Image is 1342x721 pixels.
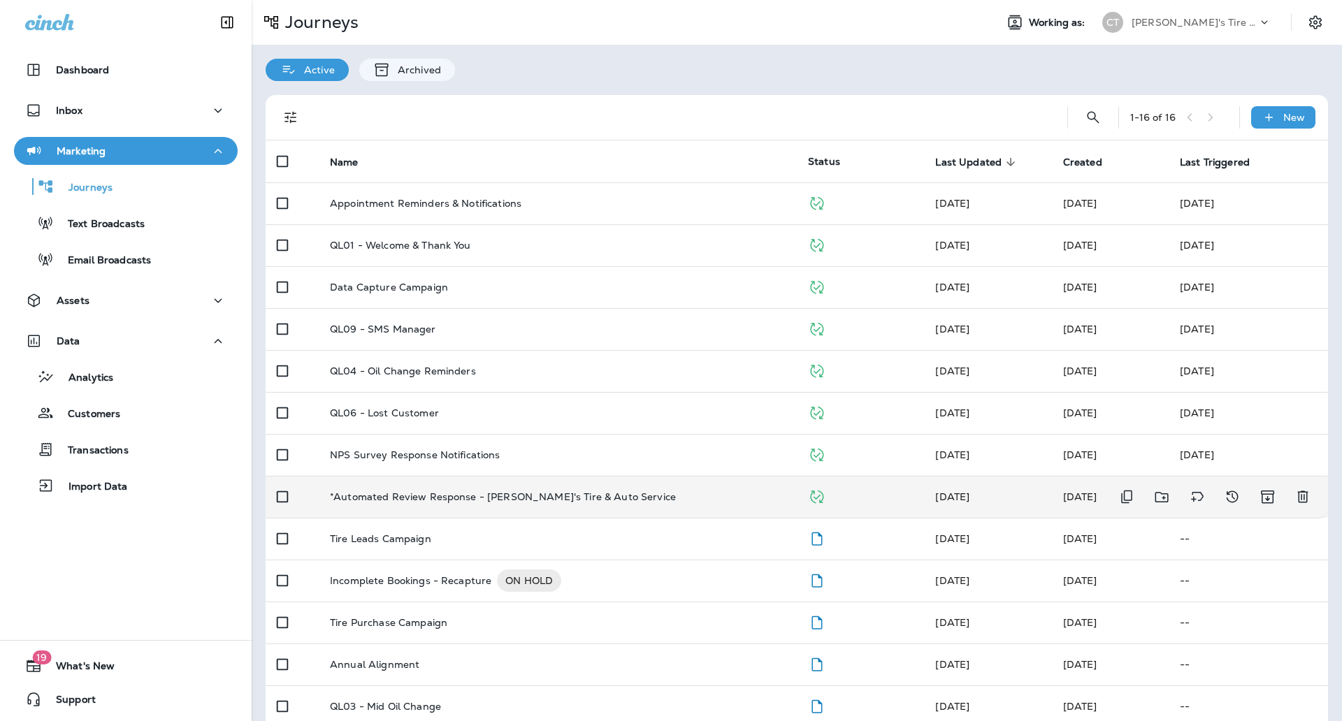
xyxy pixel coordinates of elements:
[1102,12,1123,33] div: CT
[935,574,969,587] span: J-P Scoville
[808,531,825,544] span: Draft
[1180,659,1317,670] p: --
[14,96,238,124] button: Inbox
[208,8,247,36] button: Collapse Sidebar
[42,660,115,677] span: What's New
[1063,156,1120,168] span: Created
[497,569,561,592] div: ON HOLD
[808,405,825,418] span: Published
[277,103,305,131] button: Filters
[935,449,969,461] span: J-P Scoville
[1063,281,1097,293] span: J-P Scoville
[14,471,238,500] button: Import Data
[808,279,825,292] span: Published
[935,616,969,629] span: J-P Scoville
[330,198,521,209] p: Appointment Reminders & Notifications
[55,372,113,385] p: Analytics
[935,156,1020,168] span: Last Updated
[330,282,448,293] p: Data Capture Campaign
[32,650,51,664] span: 19
[1180,617,1317,628] p: --
[1253,483,1282,511] button: Archive
[1063,700,1097,713] span: Eluwa Monday
[1063,490,1097,503] span: J-P Scoville
[56,105,82,116] p: Inbox
[935,490,969,503] span: J-P Scoville
[14,685,238,713] button: Support
[56,64,109,75] p: Dashboard
[14,137,238,165] button: Marketing
[14,435,238,464] button: Transactions
[1063,658,1097,671] span: J-P Scoville
[391,64,441,75] p: Archived
[1063,407,1097,419] span: Sarah Miller
[1063,532,1097,545] span: J-P Scoville
[57,145,106,156] p: Marketing
[935,407,969,419] span: J-P Scoville
[935,323,969,335] span: J-P Scoville
[330,365,476,377] p: QL04 - Oil Change Reminders
[1169,308,1328,350] td: [DATE]
[55,481,128,494] p: Import Data
[330,659,419,670] p: Annual Alignment
[14,362,238,391] button: Analytics
[1169,350,1328,392] td: [DATE]
[42,694,96,711] span: Support
[57,335,80,347] p: Data
[330,701,441,712] p: QL03 - Mid Oil Change
[1063,365,1097,377] span: J-P Scoville
[55,182,113,195] p: Journeys
[1303,10,1328,35] button: Settings
[1169,266,1328,308] td: [DATE]
[1130,112,1176,123] div: 1 - 16 of 16
[330,617,447,628] p: Tire Purchase Campaign
[297,64,335,75] p: Active
[1063,616,1097,629] span: J-P Scoville
[935,197,969,210] span: J-P Scoville
[330,156,377,168] span: Name
[935,365,969,377] span: J-P Scoville
[1180,156,1268,168] span: Last Triggered
[497,574,561,588] span: ON HOLD
[808,489,825,502] span: Published
[1063,197,1097,210] span: J-P Scoville
[808,699,825,711] span: Draft
[14,327,238,355] button: Data
[280,12,359,33] p: Journeys
[330,156,359,168] span: Name
[1283,112,1305,123] p: New
[808,615,825,627] span: Draft
[330,569,491,592] p: Incomplete Bookings - Recapture
[1180,701,1317,712] p: --
[1148,483,1176,511] button: Move to folder
[935,156,1002,168] span: Last Updated
[935,658,969,671] span: Eluwa Monday
[1169,434,1328,476] td: [DATE]
[330,407,439,418] p: QL06 - Lost Customer
[330,449,500,460] p: NPS Survey Response Notifications
[14,245,238,274] button: Email Broadcasts
[1169,182,1328,224] td: [DATE]
[808,363,825,376] span: Published
[808,657,825,669] span: Draft
[54,408,120,421] p: Customers
[1029,17,1088,29] span: Working as:
[808,155,840,168] span: Status
[1063,156,1102,168] span: Created
[14,208,238,238] button: Text Broadcasts
[808,573,825,585] span: Draft
[1169,392,1328,434] td: [DATE]
[935,281,969,293] span: Developer Integrations
[1113,483,1141,511] button: Duplicate
[54,444,129,458] p: Transactions
[330,240,471,251] p: QL01 - Welcome & Thank You
[1183,483,1211,511] button: Add tags
[1063,323,1097,335] span: J-P Scoville
[1063,449,1097,461] span: J-P Scoville
[1180,533,1317,544] p: --
[1169,224,1328,266] td: [DATE]
[14,398,238,428] button: Customers
[1063,239,1097,252] span: J-P Scoville
[808,196,825,208] span: Published
[935,532,969,545] span: J-P Scoville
